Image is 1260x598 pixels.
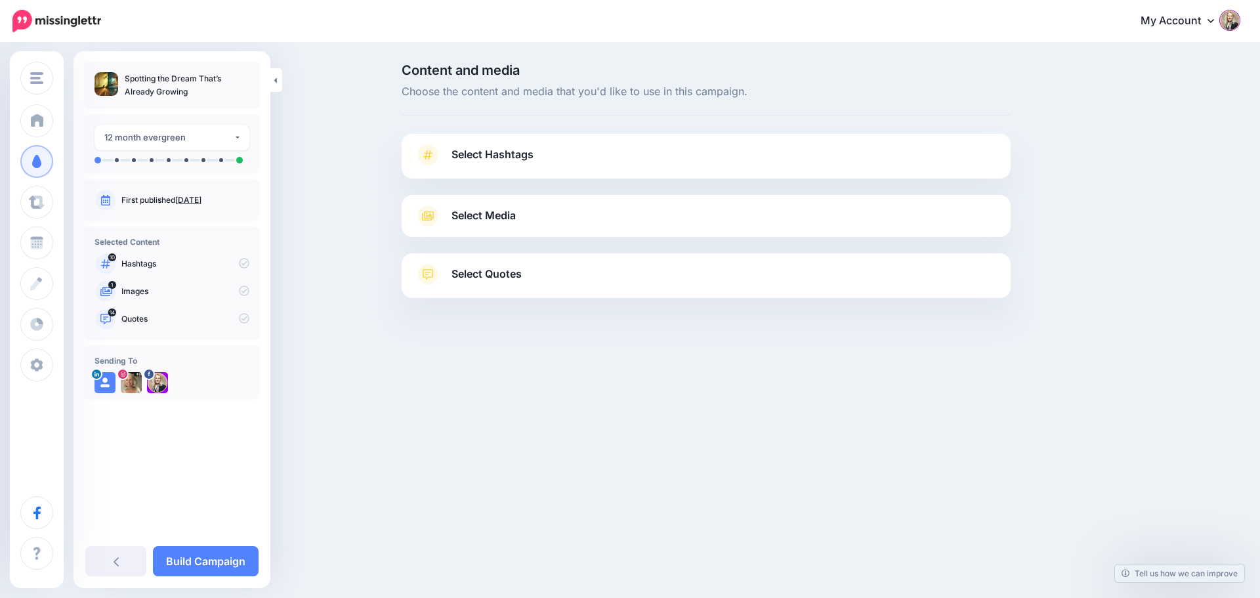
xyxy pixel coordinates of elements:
p: Images [121,286,249,297]
a: Select Quotes [415,264,997,298]
span: Select Media [451,207,516,224]
div: 12 month evergreen [104,130,234,145]
img: Missinglettr [12,10,101,32]
h4: Sending To [94,356,249,366]
span: 10 [108,253,116,261]
img: 756598a0d0f861b5cc3a8463c105df6c_thumb.jpg [94,72,118,96]
p: Hashtags [121,258,249,270]
img: menu.png [30,72,43,84]
p: Quotes [121,313,249,325]
span: Select Hashtags [451,146,534,163]
span: Select Quotes [451,265,522,283]
a: Tell us how we can improve [1115,565,1244,582]
span: Content and media [402,64,1011,77]
span: Choose the content and media that you'd like to use in this campaign. [402,83,1011,100]
a: [DATE] [175,195,201,205]
img: 451395311_495900419469078_553458371124701532_n-bsa153214.jpg [121,372,142,393]
img: 290742663_690246859085558_2546020681360716234_n-bsa153213.jpg [147,372,168,393]
a: My Account [1127,5,1240,37]
button: 12 month evergreen [94,125,249,150]
a: Select Hashtags [415,144,997,179]
span: 14 [108,309,117,316]
span: 1 [108,281,116,289]
img: user_default_image.png [94,372,115,393]
p: Spotting the Dream That’s Already Growing [125,72,249,98]
p: First published [121,194,249,206]
a: Select Media [415,205,997,226]
h4: Selected Content [94,237,249,247]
